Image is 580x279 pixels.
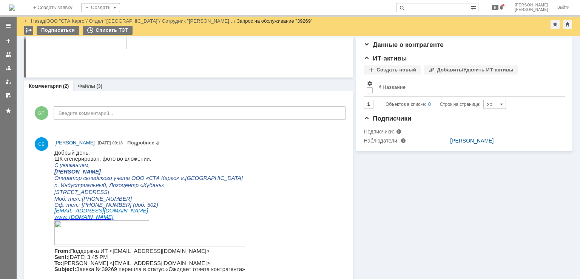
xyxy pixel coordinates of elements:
div: 0 [428,100,431,109]
div: Подписчики: [364,129,440,135]
div: Добавить в избранное [551,20,560,29]
span: БП [35,106,48,120]
a: Файлы [78,83,95,89]
div: Создать [82,3,120,12]
div: Работа с массовостью [24,26,33,35]
a: [PERSON_NAME] [54,139,95,147]
span: ИТ-активы [364,55,407,62]
a: Создать заявку [2,35,14,47]
a: Заявки на командах [2,48,14,60]
a: Назад [31,18,45,24]
div: Наблюдатели: [364,138,440,144]
span: [PERSON_NAME] [515,8,548,12]
span: [PERSON_NAME] [515,3,548,8]
span: [PERSON_NAME] [54,140,95,146]
span: Объектов в списке: [386,102,426,107]
div: / [89,18,162,24]
div: (2) [63,83,69,89]
a: ООО "СТА Карго" [46,18,86,24]
a: Сотрудник "[PERSON_NAME]… [162,18,234,24]
span: Расширенный поиск [470,3,478,11]
th: Название [376,77,559,97]
a: Заявки в моей ответственности [2,62,14,74]
span: Подписчики [364,115,411,122]
div: / [46,18,89,24]
div: / [162,18,237,24]
span: [DATE] [98,141,111,145]
span: Настройки [367,81,373,87]
span: 5 [492,5,499,10]
a: Мои согласования [2,89,14,101]
img: logo [9,5,15,11]
a: [PERSON_NAME] [450,138,494,144]
a: Отдел "[GEOGRAPHIC_DATA]" [89,18,159,24]
a: Мои заявки [2,76,14,88]
a: Перейти на домашнюю страницу [9,5,15,11]
div: Название [383,84,406,90]
a: Комментарии [29,83,62,89]
a: Прикреплены файлы: IMG_3151.jpg [127,140,160,146]
i: Строк на странице: [386,100,480,109]
div: Запрос на обслуживание "39269" [237,18,313,24]
div: | [45,18,46,23]
span: 09:18 [113,141,123,145]
span: Email отправителя: [PERSON_NAME][EMAIL_ADDRESS][DOMAIN_NAME] [8,133,159,139]
div: Сделать домашней страницей [563,20,572,29]
div: (3) [96,83,102,89]
span: Данные о контрагенте [364,41,444,48]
